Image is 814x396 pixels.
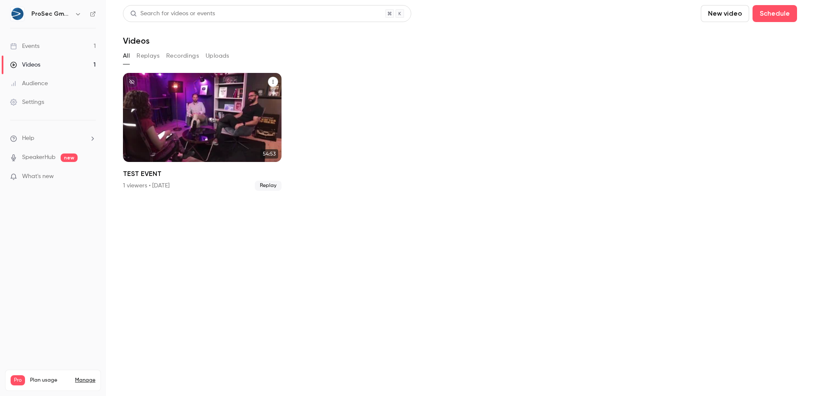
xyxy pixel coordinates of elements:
h6: ProSec GmbH [31,10,71,18]
button: New video [701,5,749,22]
span: 54:53 [260,149,278,159]
span: new [61,153,78,162]
li: TEST EVENT [123,73,282,191]
button: unpublished [126,76,137,87]
button: All [123,49,130,63]
div: Videos [10,61,40,69]
span: Plan usage [30,377,70,384]
div: Settings [10,98,44,106]
section: Videos [123,5,797,391]
div: Search for videos or events [130,9,215,18]
li: help-dropdown-opener [10,134,96,143]
a: 54:53TEST EVENT1 viewers • [DATE]Replay [123,73,282,191]
button: Replays [137,49,159,63]
span: Replay [255,181,282,191]
button: Recordings [166,49,199,63]
span: Pro [11,375,25,385]
a: SpeakerHub [22,153,56,162]
img: ProSec GmbH [11,7,24,21]
h1: Videos [123,36,150,46]
div: Events [10,42,39,50]
div: 1 viewers • [DATE] [123,181,170,190]
span: Help [22,134,34,143]
div: Audience [10,79,48,88]
button: Schedule [753,5,797,22]
button: Uploads [206,49,229,63]
a: Manage [75,377,95,384]
ul: Videos [123,73,797,191]
h2: TEST EVENT [123,169,282,179]
span: What's new [22,172,54,181]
